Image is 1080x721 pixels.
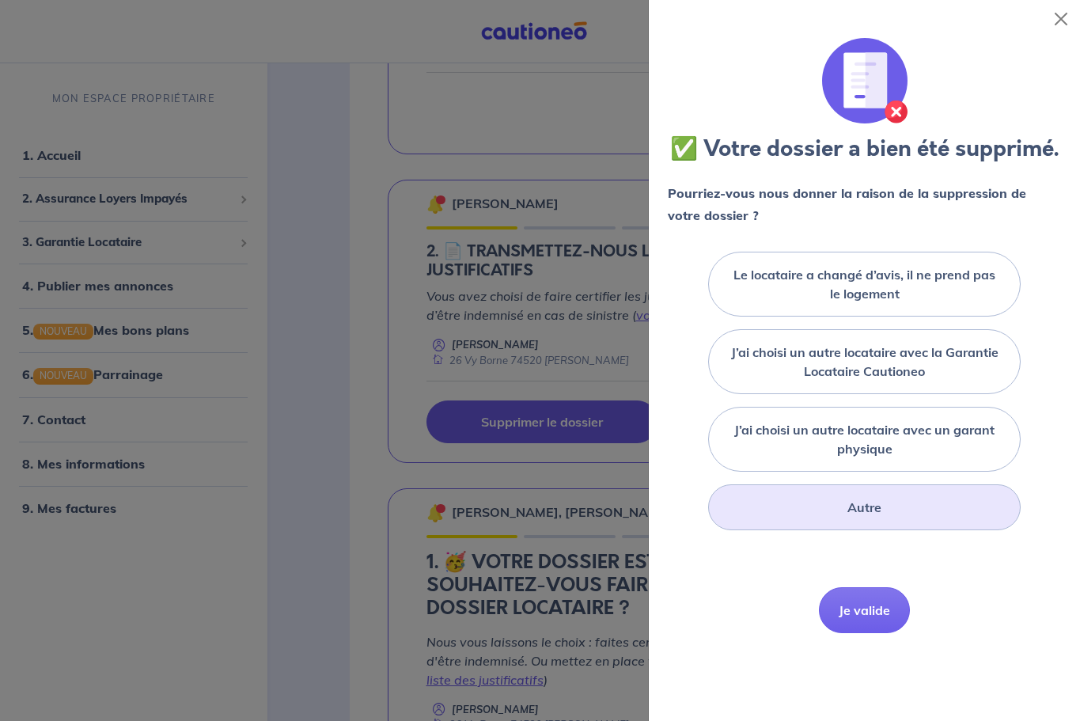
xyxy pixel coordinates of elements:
[728,343,1000,381] label: J’ai choisi un autre locataire avec la Garantie Locataire Cautioneo
[728,420,1000,458] label: J’ai choisi un autre locataire avec un garant physique
[728,265,1000,303] label: Le locataire a changé d’avis, il ne prend pas le logement
[847,498,881,517] label: Autre
[670,136,1059,163] h3: ✅ Votre dossier a bien été supprimé.
[1048,6,1074,32] button: Close
[822,38,908,123] img: illu_annulation_contrat.svg
[668,185,1026,223] strong: Pourriez-vous nous donner la raison de la suppression de votre dossier ?
[819,587,910,633] button: Je valide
